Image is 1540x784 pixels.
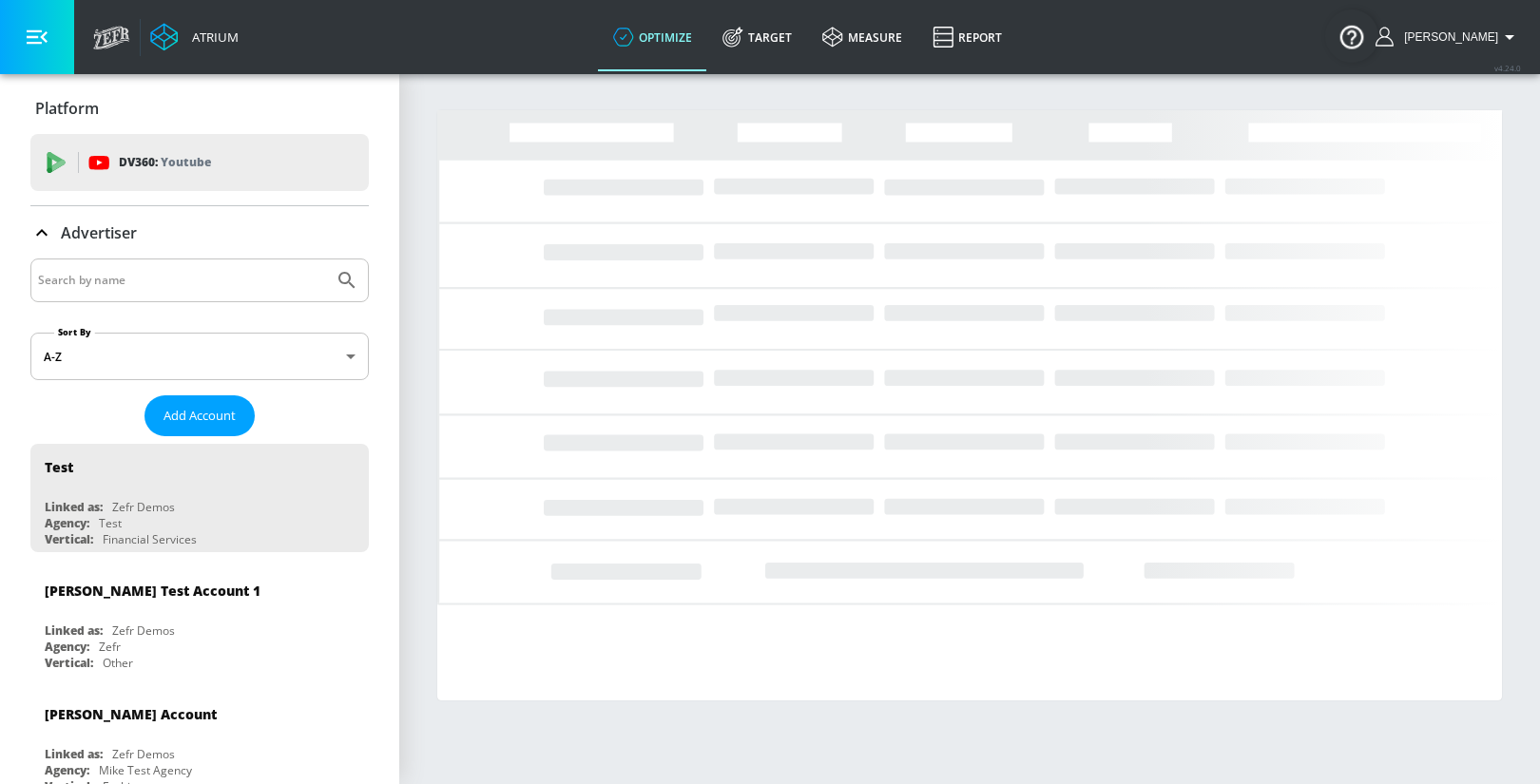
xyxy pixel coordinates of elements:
div: Atrium [184,29,239,46]
div: [PERSON_NAME] Test Account 1Linked as:Zefr DemosAgency:ZefrVertical:Other [30,567,369,676]
div: TestLinked as:Zefr DemosAgency:TestVertical:Financial Services [30,444,369,552]
p: DV360: [119,152,211,173]
div: Platform [30,82,369,135]
div: Zefr [99,639,121,655]
div: Zefr Demos [112,499,175,515]
div: Financial Services [103,531,197,547]
input: Search by name [38,268,326,293]
span: v 4.24.0 [1494,63,1521,73]
a: Target [707,3,807,71]
a: Report [917,3,1017,71]
a: optimize [598,3,707,71]
span: login as: maria.guzman@zefr.com [1396,30,1498,44]
div: Vertical: [45,655,93,671]
button: Open Resource Center [1325,10,1378,63]
div: [PERSON_NAME] Account [45,705,217,723]
button: Add Account [144,395,255,436]
div: Agency: [45,639,89,655]
label: Sort By [54,326,95,338]
a: measure [807,3,917,71]
div: Agency: [45,515,89,531]
div: Test [99,515,122,531]
div: A-Z [30,333,369,380]
div: Linked as: [45,622,103,639]
div: [PERSON_NAME] Test Account 1 [45,582,260,600]
p: Youtube [161,152,211,172]
div: Linked as: [45,746,103,762]
div: Agency: [45,762,89,778]
div: Advertiser [30,206,369,259]
div: Linked as: [45,499,103,515]
p: Platform [35,98,99,119]
div: Zefr Demos [112,622,175,639]
div: Test [45,458,73,476]
a: Atrium [150,23,239,51]
div: Other [103,655,133,671]
div: Vertical: [45,531,93,547]
p: Advertiser [61,222,137,243]
div: Zefr Demos [112,746,175,762]
span: Add Account [164,405,236,427]
div: DV360: Youtube [30,134,369,191]
button: [PERSON_NAME] [1376,26,1521,48]
div: Mike Test Agency [99,762,192,778]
